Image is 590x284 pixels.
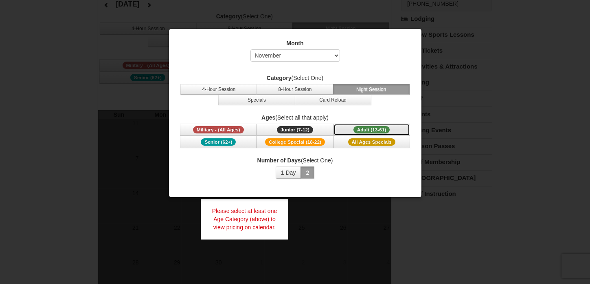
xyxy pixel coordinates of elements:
[265,138,325,146] span: College Special (18-22)
[353,126,390,133] span: Adult (13-61)
[261,114,275,121] strong: Ages
[295,95,371,105] button: Card Reload
[180,124,257,136] button: Military - (All Ages)
[277,126,313,133] span: Junior (7-12)
[287,40,304,47] strong: Month
[257,136,333,148] button: College Special (18-22)
[180,84,257,95] button: 4-Hour Session
[179,113,411,122] label: (Select all that apply)
[257,84,333,95] button: 8-Hour Session
[201,138,236,146] span: Senior (62+)
[333,136,410,148] button: All Ages Specials
[276,166,301,179] button: 1 Day
[179,74,411,82] label: (Select One)
[257,157,301,164] strong: Number of Days
[267,75,292,81] strong: Category
[257,124,333,136] button: Junior (7-12)
[218,95,295,105] button: Specials
[180,136,257,148] button: Senior (62+)
[333,84,410,95] button: Night Session
[201,199,289,240] div: Please select at least one Age Category (above) to view pricing on calendar.
[333,124,410,136] button: Adult (13-61)
[179,156,411,164] label: (Select One)
[348,138,395,146] span: All Ages Specials
[193,126,244,133] span: Military - (All Ages)
[300,166,314,179] button: 2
